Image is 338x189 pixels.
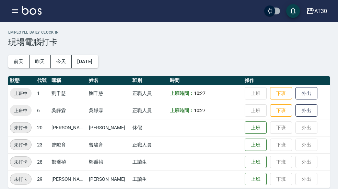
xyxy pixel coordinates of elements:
[168,76,243,85] th: 時間
[10,90,32,97] span: 上班中
[35,119,49,136] td: 20
[131,170,168,188] td: 工讀生
[87,136,131,153] td: 曾駿育
[8,37,330,47] h3: 現場電腦打卡
[35,76,49,85] th: 代號
[35,153,49,170] td: 28
[8,55,30,68] button: 前天
[131,85,168,102] td: 正職人員
[314,7,327,15] div: AT30
[295,104,317,117] button: 外出
[50,102,87,119] td: 吳靜霖
[270,104,292,117] button: 下班
[245,156,267,168] button: 上班
[131,136,168,153] td: 正職人員
[50,85,87,102] td: 劉千慈
[245,139,267,151] button: 上班
[8,76,35,85] th: 狀態
[50,136,87,153] td: 曾駿育
[30,55,51,68] button: 昨天
[50,119,87,136] td: [PERSON_NAME]
[50,76,87,85] th: 暱稱
[243,76,330,85] th: 操作
[194,108,206,113] span: 10:27
[194,91,206,96] span: 10:27
[10,141,31,149] span: 未打卡
[50,170,87,188] td: [PERSON_NAME]
[35,102,49,119] td: 6
[87,119,131,136] td: [PERSON_NAME]
[170,108,194,113] b: 上班時間：
[131,153,168,170] td: 工讀生
[270,87,292,100] button: 下班
[35,85,49,102] td: 1
[50,153,87,170] td: 鄭喬禎
[87,85,131,102] td: 劉千慈
[286,4,300,18] button: save
[10,107,32,114] span: 上班中
[245,173,267,186] button: 上班
[87,102,131,119] td: 吳靜霖
[72,55,98,68] button: [DATE]
[131,119,168,136] td: 休假
[10,124,31,131] span: 未打卡
[87,153,131,170] td: 鄭喬禎
[87,170,131,188] td: [PERSON_NAME]
[131,102,168,119] td: 正職人員
[22,6,42,15] img: Logo
[87,76,131,85] th: 姓名
[131,76,168,85] th: 班別
[245,121,267,134] button: 上班
[295,87,317,100] button: 外出
[8,30,330,35] h2: Employee Daily Clock In
[10,158,31,166] span: 未打卡
[35,136,49,153] td: 23
[10,176,31,183] span: 未打卡
[170,91,194,96] b: 上班時間：
[35,170,49,188] td: 29
[303,4,330,18] button: AT30
[51,55,72,68] button: 今天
